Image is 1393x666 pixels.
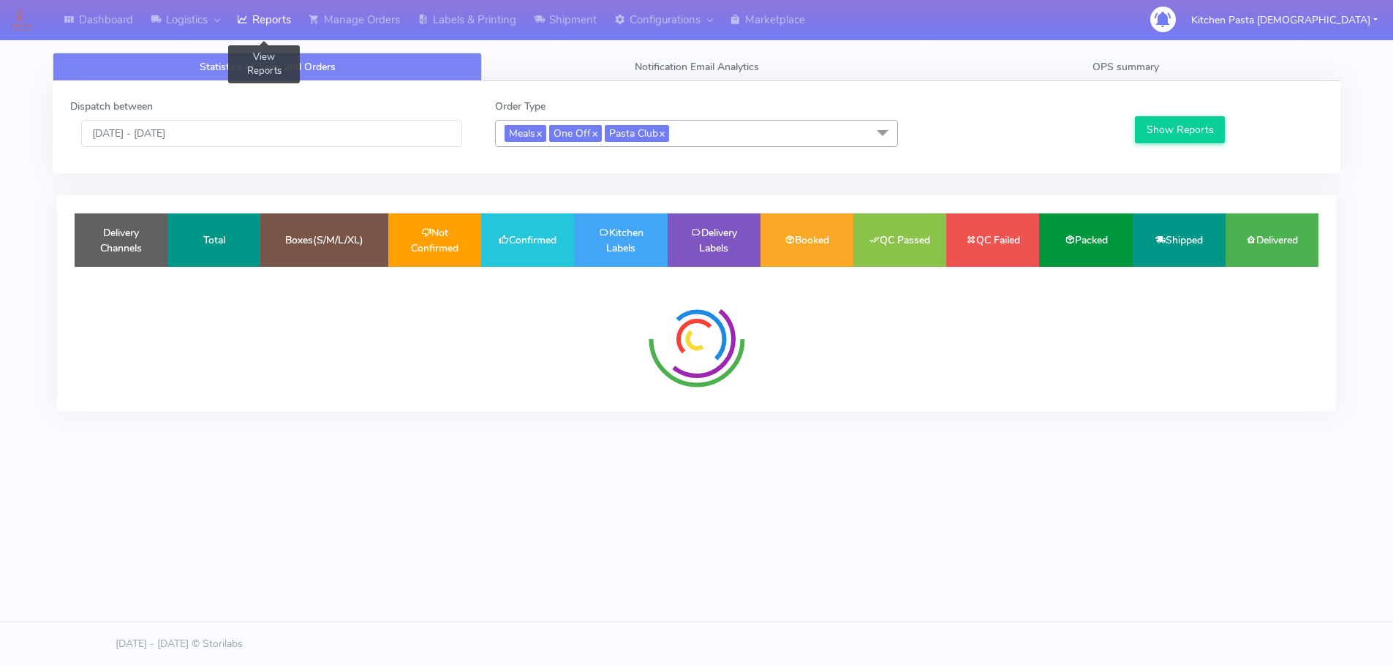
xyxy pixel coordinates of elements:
span: One Off [549,125,602,142]
button: Kitchen Pasta [DEMOGRAPHIC_DATA] [1180,5,1389,35]
span: Meals [505,125,546,142]
a: x [658,125,665,140]
a: x [591,125,597,140]
td: Boxes(S/M/L/XL) [260,213,388,267]
td: Delivered [1226,213,1318,267]
td: Delivery Channels [75,213,167,267]
td: Shipped [1133,213,1226,267]
td: Confirmed [481,213,574,267]
td: Delivery Labels [668,213,760,267]
ul: Tabs [53,53,1340,81]
td: Kitchen Labels [574,213,667,267]
span: OPS summary [1092,60,1159,74]
td: Total [167,213,260,267]
input: Pick the Daterange [81,120,462,147]
button: Show Reports [1135,116,1225,143]
span: Statistics of Sales and Orders [200,60,336,74]
td: Booked [760,213,853,267]
label: Order Type [495,99,546,114]
span: Notification Email Analytics [635,60,759,74]
td: QC Passed [853,213,946,267]
label: Dispatch between [70,99,153,114]
td: QC Failed [946,213,1039,267]
img: spinner-radial.svg [642,284,752,394]
td: Packed [1039,213,1132,267]
td: Not Confirmed [388,213,481,267]
span: Pasta Club [605,125,669,142]
a: x [535,125,542,140]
